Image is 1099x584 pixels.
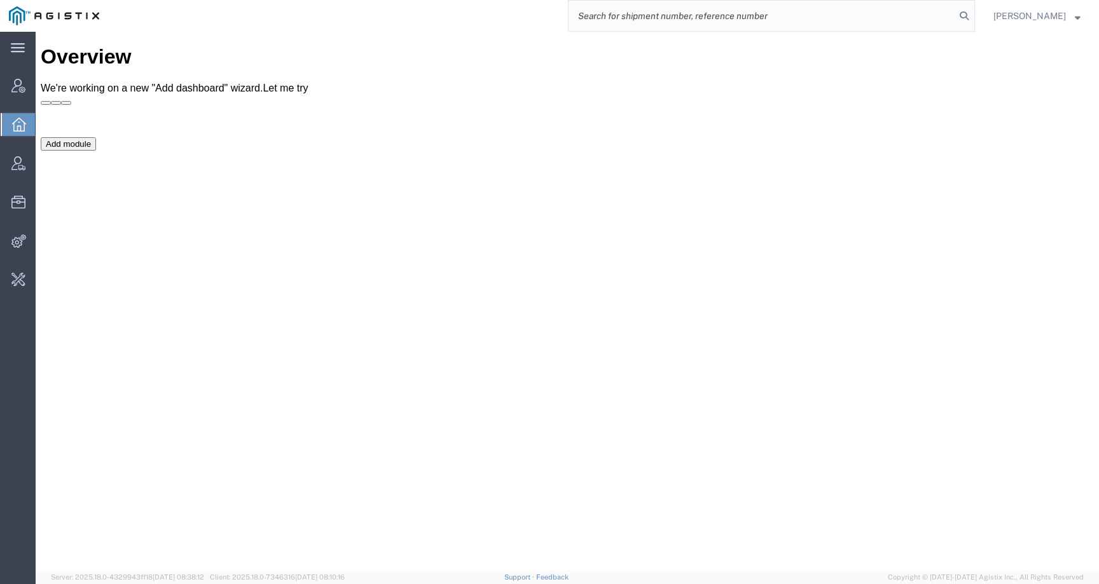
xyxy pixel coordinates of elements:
span: [DATE] 08:38:12 [153,573,204,581]
span: Client: 2025.18.0-7346316 [210,573,345,581]
input: Search for shipment number, reference number [569,1,955,31]
button: [PERSON_NAME] [993,8,1081,24]
button: Add module [5,105,60,119]
a: Support [504,573,536,581]
img: logo [9,6,99,25]
span: [DATE] 08:10:16 [295,573,345,581]
span: Copyright © [DATE]-[DATE] Agistix Inc., All Rights Reserved [888,572,1084,583]
span: Server: 2025.18.0-4329943ff18 [51,573,204,581]
a: Let me try [227,51,272,62]
span: Kate Petrenko [993,9,1066,23]
a: Feedback [536,573,569,581]
iframe: FS Legacy Container [36,32,1099,571]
